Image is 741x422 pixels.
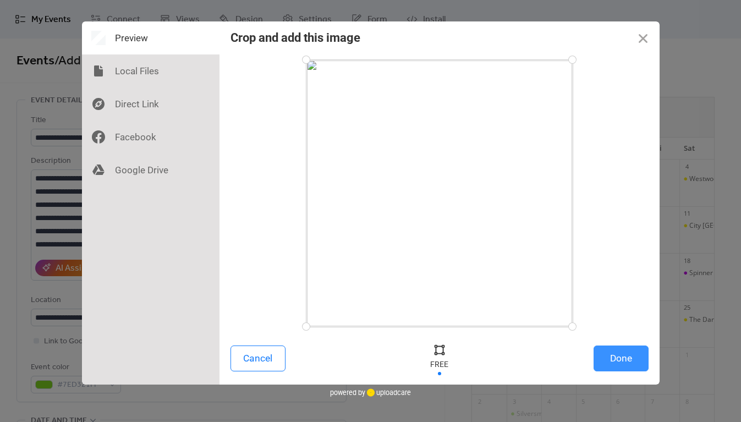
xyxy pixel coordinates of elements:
[82,54,219,87] div: Local Files
[82,87,219,120] div: Direct Link
[330,385,411,401] div: powered by
[594,346,649,371] button: Done
[82,154,219,187] div: Google Drive
[82,21,219,54] div: Preview
[230,346,286,371] button: Cancel
[365,388,411,397] a: uploadcare
[627,21,660,54] button: Close
[230,31,360,45] div: Crop and add this image
[82,120,219,154] div: Facebook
